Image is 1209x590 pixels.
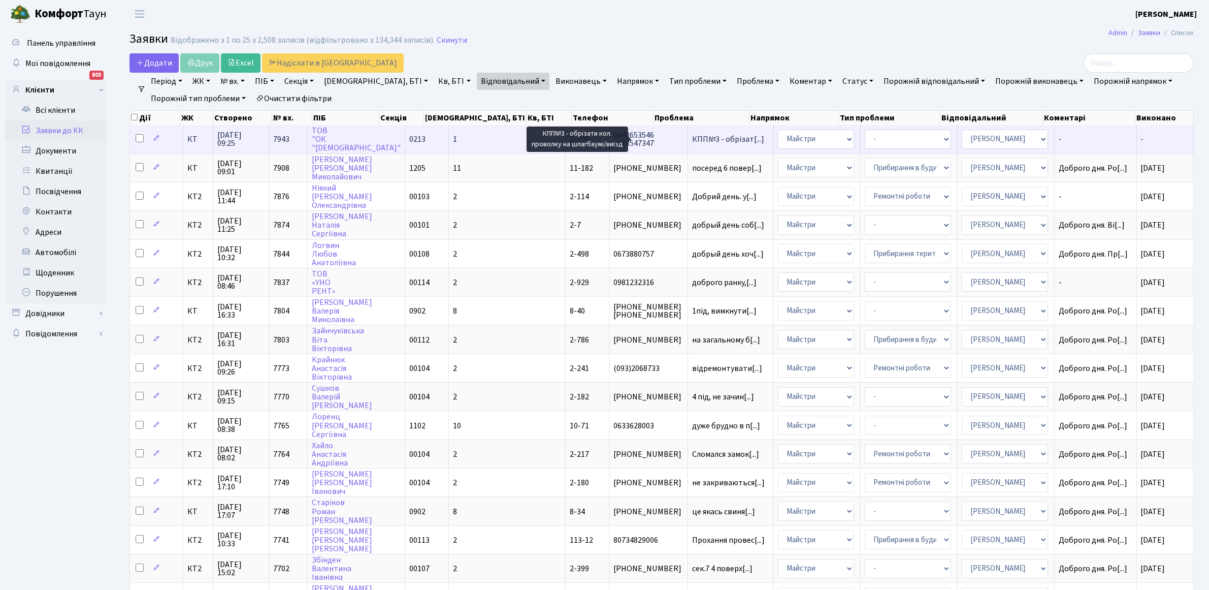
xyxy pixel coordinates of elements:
span: [DATE] [1141,220,1165,231]
span: Мої повідомлення [25,58,90,69]
span: [DATE] 08:46 [217,274,265,290]
span: КТ2 [187,364,209,372]
span: 00104 [409,449,430,460]
span: 00103 [409,191,430,202]
span: 2 [453,277,457,288]
span: КТ2 [187,278,209,287]
a: Посвідчення [5,181,107,202]
span: КТ2 [187,250,209,258]
a: Excel [221,53,260,73]
span: [PHONE_NUMBER] [614,221,684,229]
a: Заявки [1138,27,1160,38]
span: 0633628003 [614,422,684,430]
span: 8-40 [570,305,585,317]
a: Квитанції [5,161,107,181]
th: [DEMOGRAPHIC_DATA], БТІ [424,111,527,125]
span: 00112 [409,334,430,346]
span: [DATE] [1141,249,1165,260]
a: Автомобілі [5,242,107,263]
th: ЖК [180,111,213,125]
span: Доброго дня. Пр[...] [1059,249,1128,260]
span: [DATE] [1141,563,1165,574]
span: КТ [187,307,209,315]
span: 7874 [273,220,289,231]
span: 4 під, не зачин[...] [692,391,754,402]
span: [DATE] [1141,535,1165,546]
th: Кв, БТІ [527,111,572,125]
span: добрый день соб[...] [692,220,764,231]
span: [DATE] 10:33 [217,532,265,548]
a: Проблема [733,73,783,90]
span: [DATE] 16:33 [217,303,265,319]
span: [PHONE_NUMBER] [614,336,684,344]
span: [DATE] [1141,391,1165,402]
span: 00101 [409,220,430,231]
span: Доброго дня. Ро[...] [1059,420,1127,431]
span: 7770 [273,391,289,402]
span: Заявки [129,30,168,48]
span: 1205 [409,163,426,174]
span: [PHONE_NUMBER] [PHONE_NUMBER] [614,303,684,319]
a: ЗайнчуківськаВітаВікторівна [312,326,364,354]
th: Телефон [572,111,653,125]
a: Документи [5,141,107,161]
span: [DATE] [1141,449,1165,460]
span: 10-71 [570,420,589,431]
a: Контакти [5,202,107,222]
a: Очистити фільтри [252,90,336,107]
div: Відображено з 1 по 25 з 2,508 записів (відфільтровано з 134,344 записів). [171,36,435,45]
a: Порожній напрямок [1090,73,1177,90]
span: 0981232316 [614,278,684,287]
span: 2-498 [570,249,589,260]
span: 7804 [273,305,289,317]
a: Адреси [5,222,107,242]
span: Доброго дня. Ро[...] [1059,449,1127,460]
a: ЗбінденВалентинаІванівна [312,554,351,583]
th: Тип проблеми [839,111,940,125]
span: [DATE] 15:02 [217,561,265,577]
a: Порожній тип проблеми [147,90,250,107]
span: [PHONE_NUMBER] [614,393,684,401]
span: 0902 [409,305,426,317]
span: на загальному б[...] [692,334,760,346]
span: [DATE] 09:26 [217,360,265,376]
span: [DATE] 17:07 [217,503,265,519]
span: 7741 [273,535,289,546]
span: 7764 [273,449,289,460]
span: [DATE] 09:25 [217,131,265,147]
span: 0443653546 0673547347 [614,131,684,147]
span: Доброго дня. Ро[...] [1059,163,1127,174]
a: [PERSON_NAME][PERSON_NAME]Миколайович [312,154,372,182]
span: 8 [453,506,457,517]
a: ТОВ«УНОРЕНТ» [312,268,335,297]
span: 00113 [409,535,430,546]
span: 11-182 [570,163,593,174]
span: - [1141,134,1144,145]
span: [PHONE_NUMBER] [614,193,684,201]
span: КТ [187,422,209,430]
span: 2 [453,449,457,460]
span: КТ2 [187,450,209,458]
a: Повідомлення [5,324,107,344]
span: 00114 [409,277,430,288]
span: - [1059,135,1132,143]
th: Дії [130,111,180,125]
span: 2 [453,391,457,402]
span: [DATE] [1141,191,1165,202]
span: 2-786 [570,334,589,346]
a: [PERSON_NAME] [1135,8,1197,20]
span: Додати [136,57,172,69]
th: Відповідальний [940,111,1043,125]
span: 2-180 [570,477,589,488]
span: 2 [453,535,457,546]
th: Напрямок [749,111,839,125]
a: КрайнюкАнастасіяВікторівна [312,354,352,383]
span: відремонтувати[...] [692,363,762,374]
a: Клієнти [5,80,107,100]
a: Виконавець [551,73,611,90]
span: [DATE] 11:44 [217,189,265,205]
a: Порожній відповідальний [879,73,989,90]
span: 7837 [273,277,289,288]
span: 8 [453,305,457,317]
span: 7876 [273,191,289,202]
